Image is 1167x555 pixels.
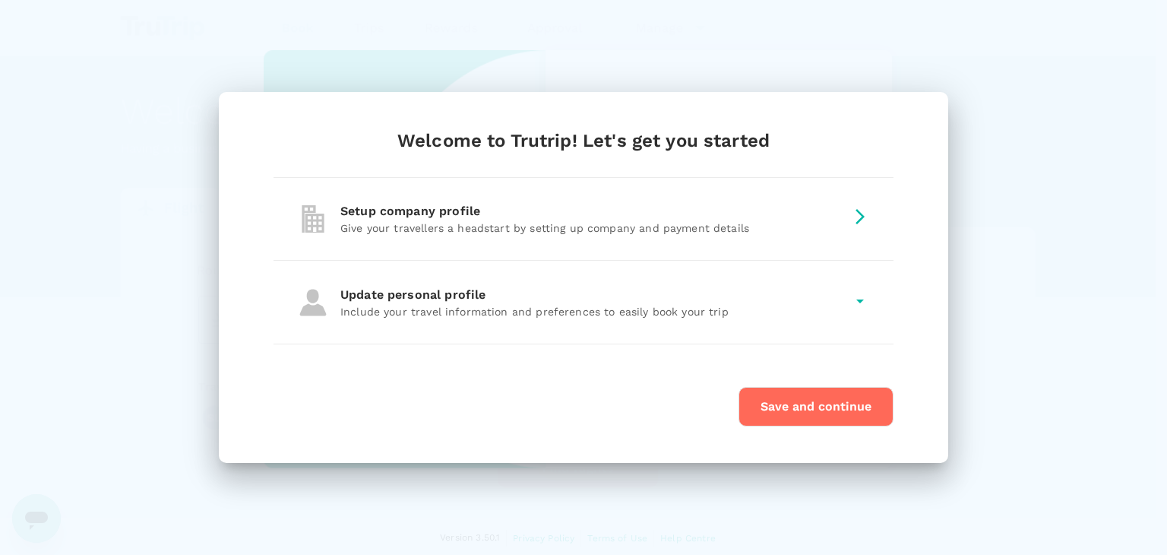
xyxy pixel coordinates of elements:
[274,178,893,260] div: company-profileSetup company profileGive your travellers a headstart by setting up company and pa...
[340,204,492,218] span: Setup company profile
[274,128,893,153] div: Welcome to Trutrip! Let's get you started
[340,304,845,319] p: Include your travel information and preferences to easily book your trip
[298,204,328,234] img: company-profile
[298,287,328,318] img: personal-profile
[274,261,893,344] div: personal-profileUpdate personal profileInclude your travel information and preferences to easily ...
[340,287,498,302] span: Update personal profile
[340,220,845,236] p: Give your travellers a headstart by setting up company and payment details
[738,387,893,427] button: Save and continue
